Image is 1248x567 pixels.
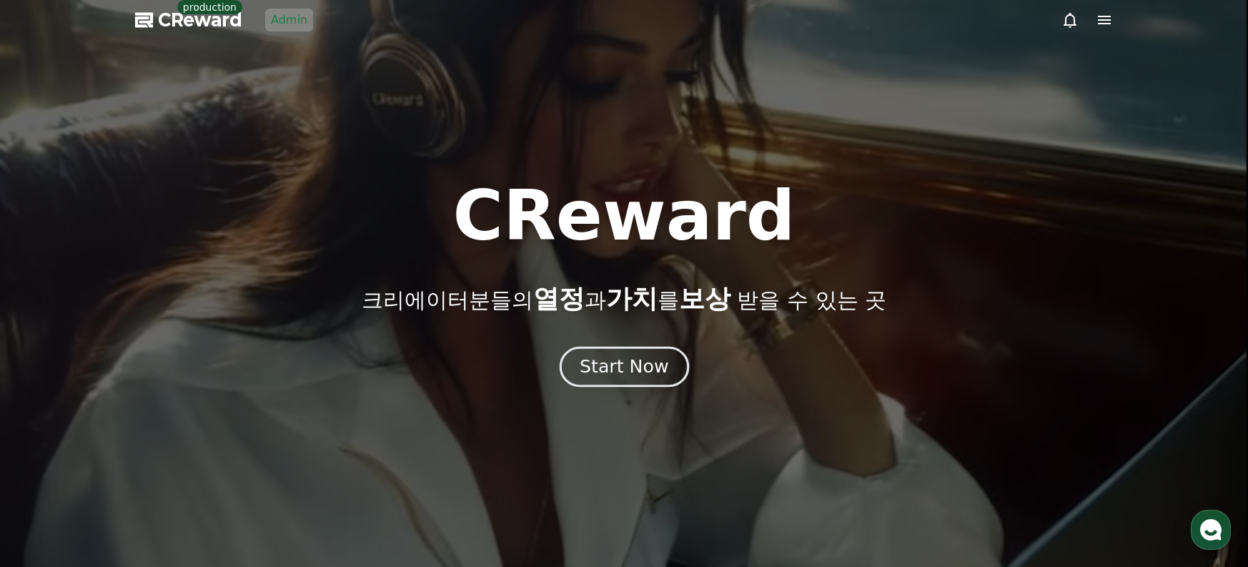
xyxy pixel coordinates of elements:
a: 설정 [184,448,274,484]
span: 홈 [45,470,54,481]
span: 가치 [606,284,658,313]
span: 대화 [131,470,148,482]
a: 홈 [4,448,94,484]
span: 열정 [533,284,585,313]
button: Start Now [559,346,688,387]
span: 보상 [679,284,731,313]
span: 설정 [221,470,238,481]
p: 크리에이터분들의 과 를 받을 수 있는 곳 [362,285,886,313]
div: Start Now [580,355,668,379]
a: Start Now [563,362,686,375]
h1: CReward [452,182,795,250]
span: CReward [158,9,242,31]
a: Admin [265,9,313,31]
a: CReward [135,9,242,31]
a: 대화 [94,448,184,484]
